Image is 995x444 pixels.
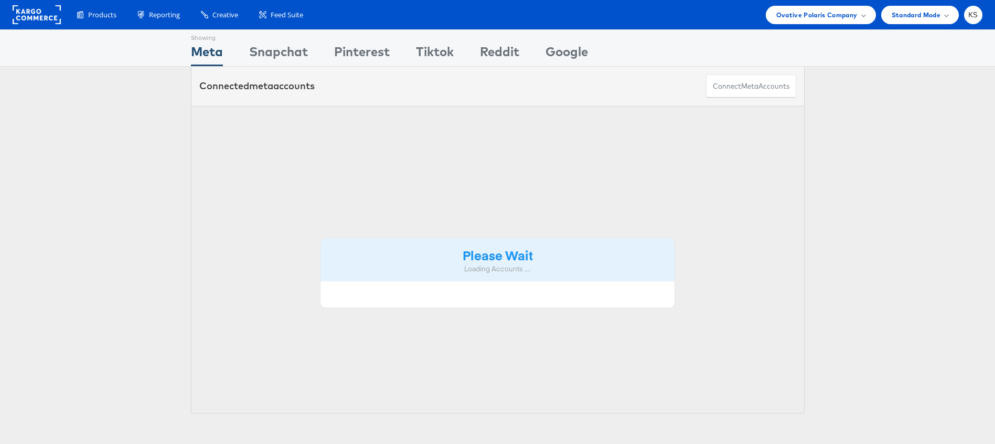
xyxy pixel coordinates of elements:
[480,43,519,66] div: Reddit
[249,43,308,66] div: Snapchat
[968,12,978,18] span: KS
[741,81,758,91] span: meta
[249,80,273,92] span: meta
[416,43,454,66] div: Tiktok
[706,75,796,98] button: ConnectmetaAccounts
[328,264,667,274] div: Loading Accounts ....
[149,10,180,20] span: Reporting
[463,246,533,263] strong: Please Wait
[776,9,858,20] span: Ovative Polaris Company
[191,43,223,66] div: Meta
[199,79,315,93] div: Connected accounts
[892,9,940,20] span: Standard Mode
[191,30,223,43] div: Showing
[88,10,116,20] span: Products
[212,10,238,20] span: Creative
[334,43,390,66] div: Pinterest
[271,10,303,20] span: Feed Suite
[545,43,588,66] div: Google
